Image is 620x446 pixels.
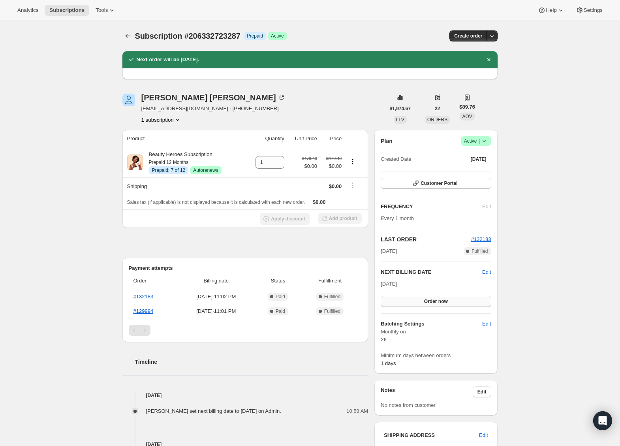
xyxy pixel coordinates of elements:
span: Sales tax (if applicable) is not displayed because it is calculated with each new order. [127,199,305,205]
button: Help [533,5,569,16]
a: #132183 [133,294,154,299]
button: Edit [477,318,496,330]
div: Beauty Heroes Subscription [143,151,222,174]
th: Quantity [246,130,286,147]
span: 26 [381,337,386,342]
h3: SHIPPING ADDRESS [384,431,479,439]
span: [DATE] [381,247,397,255]
button: Subscriptions [45,5,89,16]
button: Order now [381,296,491,307]
span: Settings [584,7,603,13]
button: Customer Portal [381,178,491,189]
span: Prepaid [247,33,263,39]
span: Status [258,277,298,285]
small: $479.40 [326,156,342,161]
th: Product [122,130,246,147]
button: #132183 [471,235,491,243]
span: AOV [462,114,472,119]
span: Customer Portal [421,180,457,186]
span: Fulfilled [324,294,340,300]
span: Billing date [179,277,254,285]
img: product img [127,154,143,170]
span: [DATE] · 11:01 PM [179,307,254,315]
span: 10:58 AM [346,407,368,415]
span: Edit [482,320,491,328]
span: Fulfillment [303,277,357,285]
h3: Notes [381,386,473,397]
span: Active [464,137,488,145]
span: $0.00 [329,183,342,189]
div: Open Intercom Messenger [593,411,612,430]
th: Shipping [122,177,246,195]
span: Created Date [381,155,411,163]
button: Analytics [13,5,43,16]
h2: Next order will be [DATE]. [137,56,199,64]
span: 22 [435,105,440,112]
span: Edit [479,431,488,439]
h2: NEXT BILLING DATE [381,268,482,276]
h2: FREQUENCY [381,203,482,211]
span: Create order [454,33,482,39]
h2: Timeline [135,358,368,366]
button: Dismiss notification [483,54,494,65]
button: [DATE] [466,154,491,165]
button: Create order [449,30,487,41]
button: Edit [474,429,492,442]
th: Price [319,130,344,147]
th: Unit Price [287,130,319,147]
span: $1,974.67 [390,105,411,112]
nav: Pagination [129,325,362,336]
span: Prepaid: 7 of 12 [152,167,186,173]
button: Edit [473,386,491,397]
h4: [DATE] [122,391,368,399]
a: #132183 [471,236,491,242]
span: Minimum days between orders [381,352,491,359]
span: [DATE] [381,281,397,287]
span: $89.76 [459,103,475,111]
span: Autorenews [193,167,218,173]
th: Order [129,272,177,290]
span: | [479,138,480,144]
span: Analytics [17,7,38,13]
span: Every 1 month [381,215,414,221]
span: Monthly on [381,328,491,336]
button: Edit [482,268,491,276]
span: $0.00 [302,162,317,170]
span: Subscriptions [49,7,85,13]
span: Subscription #206332723287 [135,32,240,40]
button: Tools [91,5,120,16]
span: Paid [276,294,285,300]
button: 22 [430,103,445,114]
span: Tools [96,7,108,13]
button: Product actions [346,157,359,166]
span: Fulfilled [472,248,488,254]
button: Shipping actions [346,181,359,190]
span: Active [271,33,284,39]
button: Settings [571,5,607,16]
h2: Payment attempts [129,264,362,272]
span: [PERSON_NAME] set next billing date to [DATE] on Admin. [146,408,281,414]
small: $479.40 [302,156,317,161]
span: ORDERS [427,117,447,122]
span: [DATE] [471,156,487,162]
span: Fulfilled [324,308,340,314]
span: $0.00 [322,162,342,170]
span: $0.00 [313,199,326,205]
span: No notes from customer [381,402,436,408]
span: Order now [424,298,448,305]
button: Product actions [141,116,182,124]
span: Edit [477,389,487,395]
a: #129994 [133,308,154,314]
span: 1 days [381,360,396,366]
button: $1,974.67 [385,103,415,114]
h2: LAST ORDER [381,235,471,243]
span: Paid [276,308,285,314]
span: LTV [396,117,404,122]
h2: Plan [381,137,393,145]
small: Prepaid 12 Months [149,160,189,165]
h6: Batching Settings [381,320,482,328]
span: [EMAIL_ADDRESS][DOMAIN_NAME] · [PHONE_NUMBER] [141,105,286,113]
span: Help [546,7,556,13]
